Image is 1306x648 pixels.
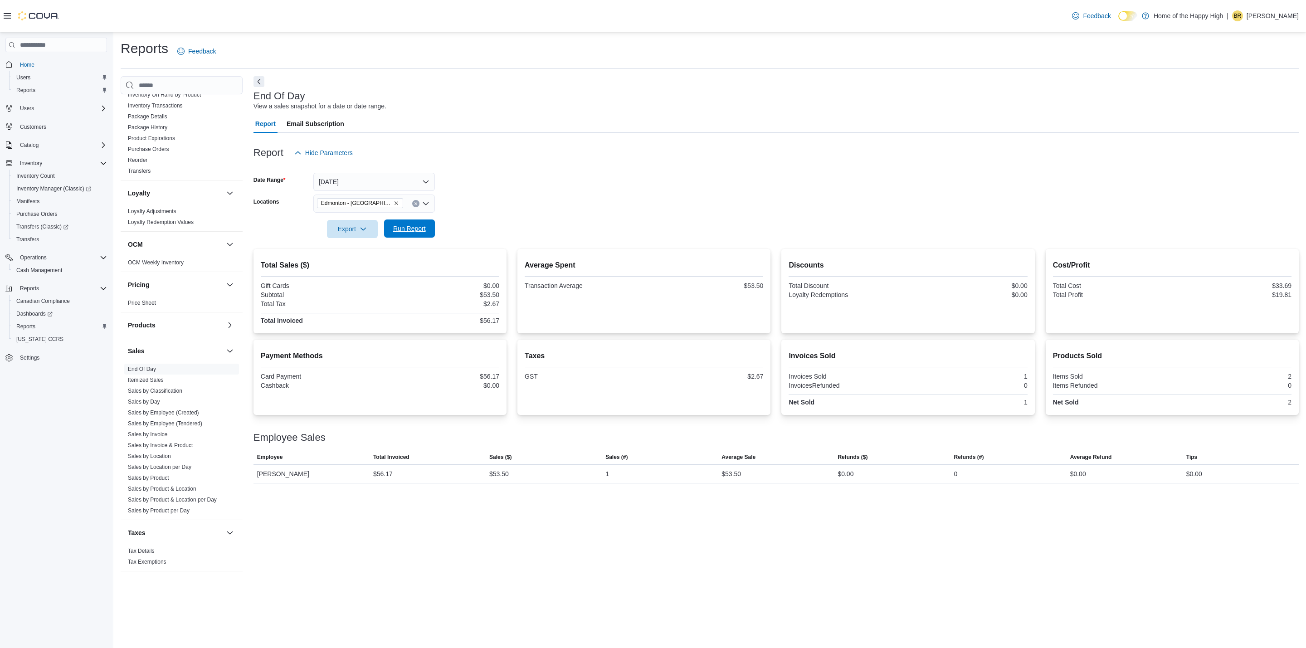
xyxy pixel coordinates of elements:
[393,224,426,233] span: Run Report
[287,115,344,133] span: Email Subscription
[224,346,235,356] button: Sales
[9,307,111,320] a: Dashboards
[121,46,243,180] div: Inventory
[373,468,393,479] div: $56.17
[121,206,243,231] div: Loyalty
[789,373,906,380] div: Invoices Sold
[1174,399,1291,406] div: 2
[121,257,243,272] div: OCM
[305,148,353,157] span: Hide Parameters
[253,198,279,205] label: Locations
[261,291,378,298] div: Subtotal
[121,297,243,312] div: Pricing
[789,291,906,298] div: Loyalty Redemptions
[2,102,111,115] button: Users
[16,103,38,114] button: Users
[13,171,58,181] a: Inventory Count
[255,115,276,133] span: Report
[2,58,111,71] button: Home
[605,468,609,479] div: 1
[16,103,107,114] span: Users
[253,176,286,184] label: Date Range
[1154,10,1223,21] p: Home of the Happy High
[1053,282,1170,289] div: Total Cost
[16,59,38,70] a: Home
[382,282,499,289] div: $0.00
[121,364,243,520] div: Sales
[128,474,169,482] span: Sales by Product
[321,199,392,208] span: Edmonton - [GEOGRAPHIC_DATA] - Fire & Flower
[128,135,175,141] a: Product Expirations
[188,47,216,56] span: Feedback
[1053,382,1170,389] div: Items Refunded
[2,351,111,364] button: Settings
[128,431,167,438] span: Sales by Invoice
[1053,291,1170,298] div: Total Profit
[954,468,958,479] div: 0
[128,346,145,356] h3: Sales
[128,219,194,225] a: Loyalty Redemption Values
[128,189,223,198] button: Loyalty
[128,280,223,289] button: Pricing
[257,453,283,461] span: Employee
[16,158,107,169] span: Inventory
[128,280,149,289] h3: Pricing
[13,221,72,232] a: Transfers (Classic)
[1247,10,1299,21] p: [PERSON_NAME]
[1053,351,1291,361] h2: Products Sold
[253,91,305,102] h3: End Of Day
[20,254,47,261] span: Operations
[13,209,107,219] span: Purchase Orders
[525,351,763,361] h2: Taxes
[789,260,1027,271] h2: Discounts
[1070,453,1112,461] span: Average Refund
[382,382,499,389] div: $0.00
[128,321,223,330] button: Products
[13,334,107,345] span: Washington CCRS
[224,239,235,250] button: OCM
[16,323,35,330] span: Reports
[16,336,63,343] span: [US_STATE] CCRS
[121,39,168,58] h1: Reports
[128,366,156,372] a: End Of Day
[20,354,39,361] span: Settings
[261,282,378,289] div: Gift Cards
[128,124,167,131] a: Package History
[128,442,193,448] a: Sales by Invoice & Product
[128,167,151,175] span: Transfers
[16,283,43,294] button: Reports
[9,220,111,233] a: Transfers (Classic)
[128,528,223,537] button: Taxes
[373,453,409,461] span: Total Invoiced
[261,351,499,361] h2: Payment Methods
[16,267,62,274] span: Cash Management
[16,87,35,94] span: Reports
[1070,468,1086,479] div: $0.00
[128,376,164,384] span: Itemized Sales
[910,373,1028,380] div: 1
[128,300,156,306] a: Price Sheet
[128,102,183,109] a: Inventory Transactions
[838,468,853,479] div: $0.00
[128,113,167,120] a: Package Details
[2,139,111,151] button: Catalog
[721,468,741,479] div: $53.50
[128,559,166,565] a: Tax Exemptions
[261,317,303,324] strong: Total Invoiced
[16,252,107,263] span: Operations
[16,58,107,70] span: Home
[20,61,34,68] span: Home
[128,497,217,503] a: Sales by Product & Location per Day
[13,85,39,96] a: Reports
[128,387,182,395] span: Sales by Classification
[128,146,169,152] a: Purchase Orders
[1232,10,1243,21] div: Branden Rowsell
[16,236,39,243] span: Transfers
[16,185,91,192] span: Inventory Manager (Classic)
[13,334,67,345] a: [US_STATE] CCRS
[1234,10,1242,21] span: BR
[13,183,95,194] a: Inventory Manager (Classic)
